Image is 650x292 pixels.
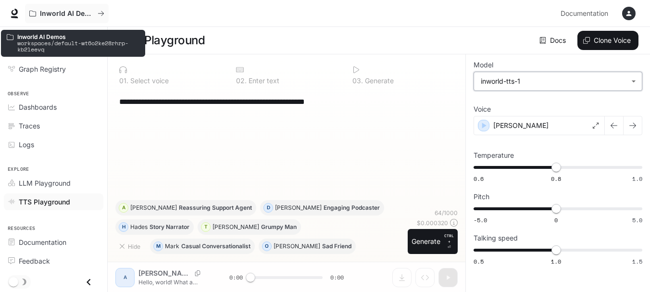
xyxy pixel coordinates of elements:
[363,77,394,84] p: Generate
[78,272,100,292] button: Close drawer
[179,205,252,211] p: Reassuring Support Agent
[201,219,210,235] div: T
[19,102,57,112] span: Dashboards
[554,216,558,224] span: 0
[261,224,297,230] p: Grumpy Man
[4,99,103,115] a: Dashboards
[212,224,259,230] p: [PERSON_NAME]
[264,200,273,216] div: D
[260,200,384,216] button: D[PERSON_NAME]Engaging Podcaster
[444,233,454,250] p: ⏎
[9,276,18,287] span: Dark mode toggle
[19,178,71,188] span: LLM Playground
[557,4,615,23] a: Documentation
[632,257,642,266] span: 1.5
[474,257,484,266] span: 0.5
[4,193,103,210] a: TTS Playground
[474,152,514,159] p: Temperature
[474,216,487,224] span: -5.0
[181,243,250,249] p: Casual Conversationalist
[25,4,109,23] button: All workspaces
[474,106,491,113] p: Voice
[4,175,103,191] a: LLM Playground
[352,77,363,84] p: 0 3 .
[561,8,608,20] span: Documentation
[474,62,493,68] p: Model
[274,243,320,249] p: [PERSON_NAME]
[474,193,489,200] p: Pitch
[493,121,549,130] p: [PERSON_NAME]
[19,140,34,150] span: Logs
[19,64,66,74] span: Graph Registry
[17,40,139,52] p: workspaces/default-wt6o2ke28rhrp-kb2leevq
[4,136,103,153] a: Logs
[19,256,50,266] span: Feedback
[115,200,256,216] button: A[PERSON_NAME]Reassuring Support Agent
[236,77,247,84] p: 0 2 .
[275,205,322,211] p: [PERSON_NAME]
[17,34,139,40] p: Inworld AI Demos
[324,205,380,211] p: Engaging Podcaster
[259,239,356,254] button: O[PERSON_NAME]Sad Friend
[4,117,103,134] a: Traces
[474,175,484,183] span: 0.6
[4,61,103,77] a: Graph Registry
[154,239,162,254] div: M
[537,31,570,50] a: Docs
[115,219,194,235] button: HHadesStory Narrator
[262,239,271,254] div: O
[150,239,255,254] button: MMarkCasual Conversationalist
[128,77,169,84] p: Select voice
[19,197,70,207] span: TTS Playground
[322,243,351,249] p: Sad Friend
[19,121,40,131] span: Traces
[165,243,179,249] p: Mark
[119,77,128,84] p: 0 1 .
[130,224,148,230] p: Hades
[408,229,458,254] button: GenerateCTRL +⏎
[481,76,626,86] div: inworld-tts-1
[130,205,177,211] p: [PERSON_NAME]
[551,257,561,266] span: 1.0
[474,235,518,241] p: Talking speed
[632,216,642,224] span: 5.0
[4,234,103,251] a: Documentation
[247,77,279,84] p: Enter text
[19,237,66,247] span: Documentation
[119,200,128,216] div: A
[150,224,189,230] p: Story Narrator
[115,239,146,254] button: Hide
[119,219,128,235] div: H
[119,31,205,50] h1: TTS Playground
[632,175,642,183] span: 1.0
[40,10,94,18] p: Inworld AI Demos
[198,219,301,235] button: T[PERSON_NAME]Grumpy Man
[444,233,454,244] p: CTRL +
[551,175,561,183] span: 0.8
[577,31,638,50] button: Clone Voice
[474,72,642,90] div: inworld-tts-1
[4,253,103,269] a: Feedback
